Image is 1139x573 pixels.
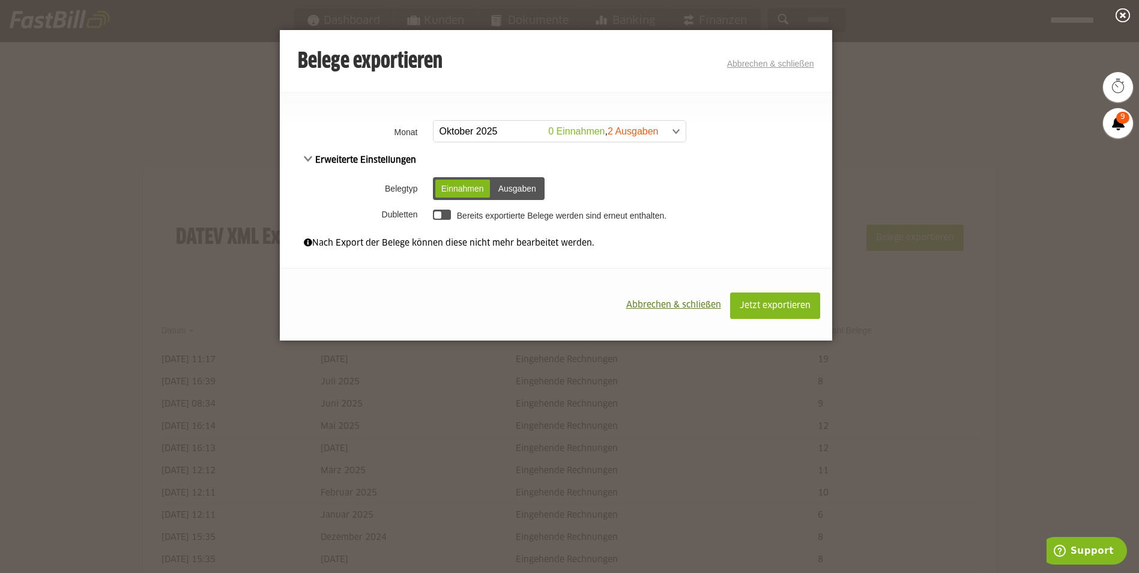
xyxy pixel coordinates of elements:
[492,180,542,198] div: Ausgaben
[1116,112,1129,124] span: 9
[280,173,430,204] th: Belegtyp
[1047,537,1127,567] iframe: Öffnet ein Widget, in dem Sie weitere Informationen finden
[730,293,820,319] button: Jetzt exportieren
[304,156,417,165] span: Erweiterte Einstellungen
[727,59,814,68] a: Abbrechen & schließen
[280,117,430,147] th: Monat
[626,301,721,309] span: Abbrechen & schließen
[1103,108,1133,138] a: 9
[280,204,430,225] th: Dubletten
[740,302,811,310] span: Jetzt exportieren
[304,237,808,250] div: Nach Export der Belege können diese nicht mehr bearbeitet werden.
[457,211,666,220] label: Bereits exportierte Belege werden sind erneut enthalten.
[298,50,443,74] h3: Belege exportieren
[617,293,730,318] button: Abbrechen & schließen
[435,180,490,198] div: Einnahmen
